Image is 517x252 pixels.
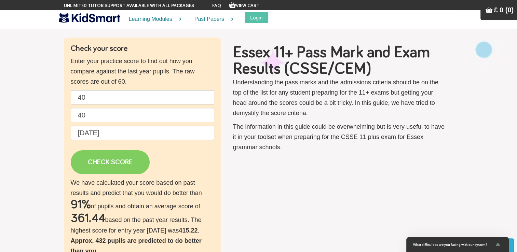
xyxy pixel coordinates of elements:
a: CHECK SCORE [71,150,150,174]
img: KidSmart logo [59,12,120,24]
a: FAQ [212,3,221,8]
h1: Essex 11+ Pass Mark and Exam Results (CSSE/CEM) [233,44,447,77]
span: What difficulties are you facing with our system? [413,243,494,247]
a: Past Papers [186,10,238,28]
b: 415.22 [179,227,198,234]
img: Your items in the shopping basket [486,6,492,13]
a: View Cart [229,3,259,8]
h2: 91% [71,198,91,212]
span: £ 0 (0) [494,6,514,14]
p: Understanding the pass marks and the admissions criteria should be on the top of the list for any... [233,77,447,118]
span: Unlimited tutor support available with all packages [64,2,194,9]
input: Date of birth (d/m/y) e.g. 27/12/2007 [71,126,214,140]
button: Login [245,12,268,23]
h2: 361.44 [71,212,105,225]
a: Learning Modules [120,10,186,28]
input: English raw score [71,90,214,104]
img: Your items in the shopping basket [229,2,236,9]
p: Enter your practice score to find out how you compare against the last year pupils. The raw score... [71,56,214,87]
input: Maths raw score [71,108,214,122]
p: The information in this guide could be overwhelming but is very useful to have it in your toolset... [233,122,447,152]
h4: Check your score [71,44,214,53]
button: Show survey - What difficulties are you facing with our system? [413,240,502,249]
